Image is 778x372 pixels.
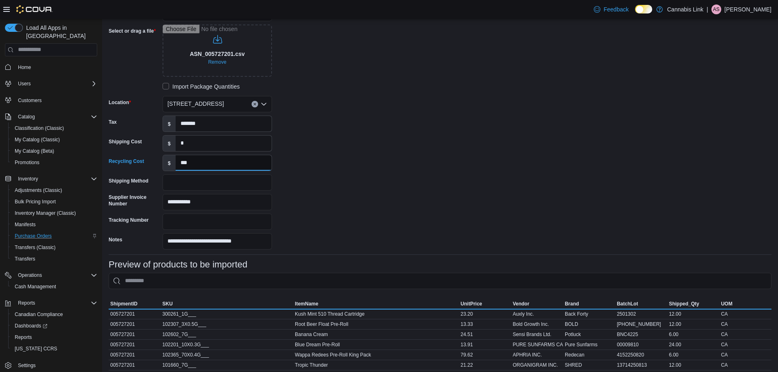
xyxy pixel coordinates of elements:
label: Tracking Number [109,217,149,223]
span: Transfers [11,254,97,264]
div: BNC4225 [615,330,667,339]
div: Blue Dream Pre-Roll [293,340,459,350]
div: APHRIA INC. [511,350,563,360]
label: $ [163,155,176,171]
p: Cannabis Link [667,4,703,14]
div: 2501302 [615,309,667,319]
button: Adjustments (Classic) [8,185,100,196]
div: BOLD [563,319,615,329]
div: 12.00 [667,319,720,329]
a: Promotions [11,158,43,167]
span: My Catalog (Classic) [15,136,60,143]
span: Washington CCRS [11,344,97,354]
span: Transfers (Classic) [15,244,56,251]
div: Wappa Redees Pre-Roll King Pack [293,350,459,360]
div: Redecan [563,350,615,360]
span: Classification (Classic) [11,123,97,133]
span: Operations [18,272,42,278]
a: Customers [15,96,45,105]
a: Manifests [11,220,39,229]
span: Classification (Classic) [15,125,64,131]
span: Catalog [15,112,97,122]
span: Canadian Compliance [15,311,63,318]
button: Users [2,78,100,89]
span: AS [713,4,720,14]
span: Catalog [18,114,35,120]
span: Inventory [18,176,38,182]
div: 005727201 [109,319,161,329]
label: Notes [109,236,122,243]
span: Promotions [11,158,97,167]
button: Settings [2,359,100,371]
span: Inventory Manager (Classic) [11,208,97,218]
button: Reports [8,332,100,343]
div: 24.51 [459,330,511,339]
span: Load All Apps in [GEOGRAPHIC_DATA] [23,24,97,40]
div: 102201_10X0.3G___ [161,340,294,350]
button: Reports [15,298,38,308]
div: SHRED [563,360,615,370]
span: Customers [15,95,97,105]
button: Open list of options [261,101,267,107]
button: Classification (Classic) [8,123,100,134]
span: ItemName [295,301,318,307]
div: Auxly Inc. [511,309,563,319]
div: 79.62 [459,350,511,360]
div: Root Beer Float Pre-Roll [293,319,459,329]
button: Canadian Compliance [8,309,100,320]
button: UOM [719,299,771,309]
span: UnitPrice [461,301,482,307]
button: Home [2,61,100,73]
button: Transfers (Classic) [8,242,100,253]
span: Customers [18,97,42,104]
a: Bulk Pricing Import [11,197,59,207]
a: Transfers (Classic) [11,243,59,252]
span: SKU [163,301,173,307]
span: Manifests [11,220,97,229]
span: My Catalog (Beta) [15,148,54,154]
a: Settings [15,361,39,370]
span: Transfers (Classic) [11,243,97,252]
span: Manifests [15,221,36,228]
button: [US_STATE] CCRS [8,343,100,354]
span: ShipmentID [110,301,138,307]
label: Supplier Invoice Number [109,194,159,207]
label: Shipping Method [109,178,148,184]
button: SKU [161,299,294,309]
span: Purchase Orders [15,233,52,239]
div: 13.33 [459,319,511,329]
input: Dark Mode [635,5,652,13]
button: Catalog [2,111,100,123]
label: Import Package Quantities [163,82,240,91]
button: Inventory [15,174,41,184]
div: 6.00 [667,330,720,339]
button: Inventory [2,173,100,185]
div: Andrew Stewart [711,4,721,14]
span: Settings [18,362,36,369]
div: 102602_7G___ [161,330,294,339]
span: Reports [11,332,97,342]
button: Brand [563,299,615,309]
div: CA [719,340,771,350]
div: CA [719,319,771,329]
span: Home [18,64,31,71]
a: Purchase Orders [11,231,55,241]
a: Classification (Classic) [11,123,67,133]
button: Customers [2,94,100,106]
div: PURE SUNFARMS CANADA CORP. [511,340,563,350]
div: Tropic Thunder [293,360,459,370]
div: 005727201 [109,330,161,339]
div: [PHONE_NUMBER] [615,319,667,329]
button: Operations [2,270,100,281]
span: Inventory Manager (Classic) [15,210,76,216]
div: CA [719,360,771,370]
label: $ [163,116,176,131]
div: CA [719,330,771,339]
a: Dashboards [8,320,100,332]
span: Feedback [604,5,629,13]
span: Adjustments (Classic) [15,187,62,194]
a: [US_STATE] CCRS [11,344,60,354]
button: Vendor [511,299,563,309]
div: 23.20 [459,309,511,319]
button: BatchLot [615,299,667,309]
